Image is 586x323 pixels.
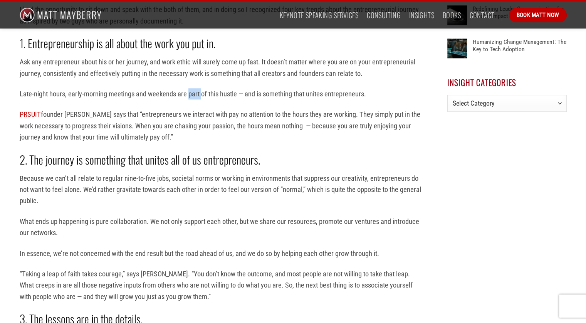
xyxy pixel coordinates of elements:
[20,2,102,29] img: Matt Mayberry
[20,56,424,79] p: Ask any entrepreneur about his or her journey, and work ethic will surely come up fast. It doesn’...
[20,109,424,143] p: founder [PERSON_NAME] says that “entrepreneurs we interact with pay no attention to the hours the...
[20,110,41,118] a: PRSUIT
[409,8,434,22] a: Insights
[20,268,424,302] p: “Taking a leap of faith takes courage,” says [PERSON_NAME]. “You don’t know the outcome, and most...
[516,10,559,20] span: Book Matt Now
[443,8,461,22] a: Books
[509,8,566,22] a: Book Matt Now
[20,151,260,168] strong: 2. The journey is something that unites all of us entrepreneurs.
[20,88,424,99] p: Late-night hours, early-morning meetings and weekends are part of this hustle — and is something ...
[20,248,424,259] p: In essence, we’re not concerned with the end result but the road ahead of us, and we do so by hel...
[367,8,401,22] a: Consulting
[470,8,495,22] a: Contact
[20,173,424,207] p: Because we can’t all relate to regular nine-to-five jobs, societal norms or working in environmen...
[28,35,215,52] strong: Entrepreneurship is all about the work you put in.
[473,39,566,62] a: Humanizing Change Management: The Key to Tech Adoption
[20,35,25,52] strong: 1.
[447,76,516,88] span: Insight Categories
[280,8,358,22] a: Keynote Speaking Services
[20,216,424,239] p: What ends up happening is pure collaboration. We not only support each other, but we share our re...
